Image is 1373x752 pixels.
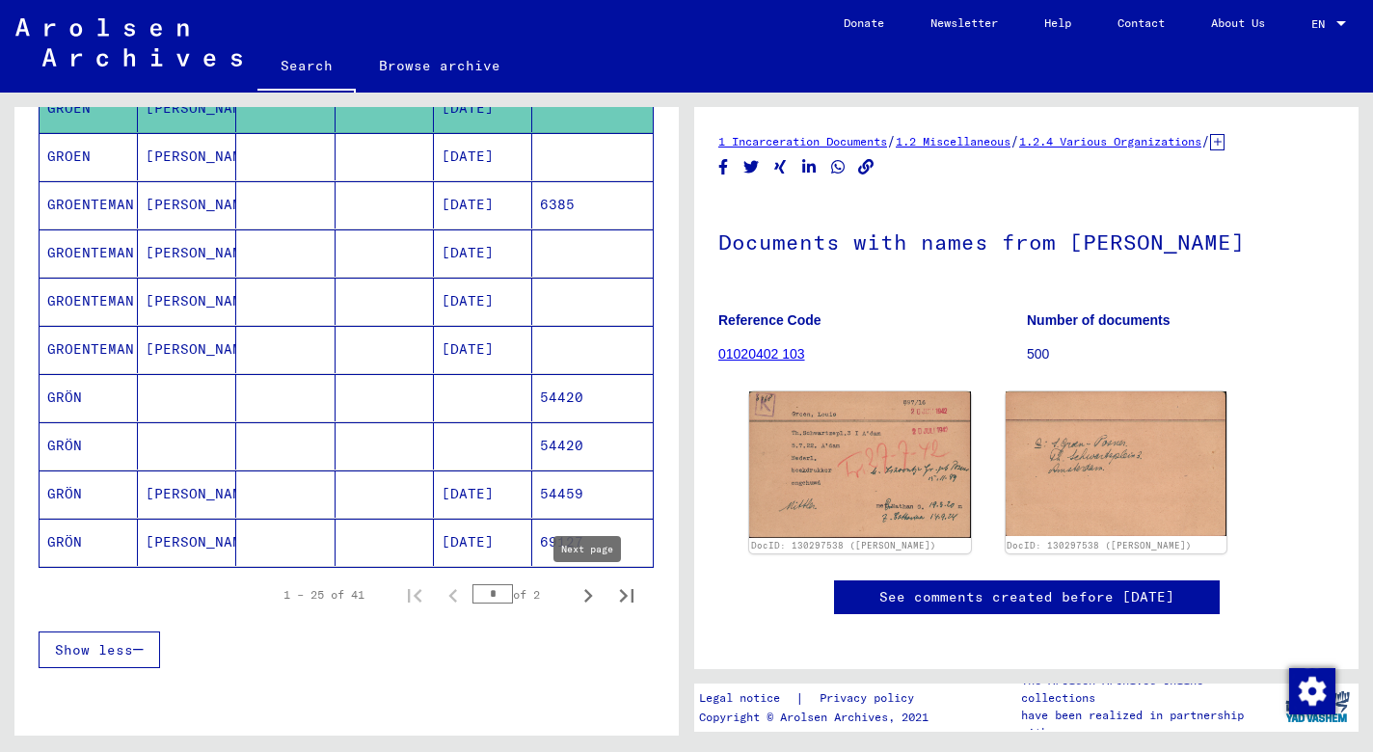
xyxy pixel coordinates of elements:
[40,278,138,325] mat-cell: GROENTEMAN
[138,519,236,566] mat-cell: [PERSON_NAME]
[138,326,236,373] mat-cell: [PERSON_NAME]
[799,155,820,179] button: Share on LinkedIn
[879,587,1174,607] a: See comments created before [DATE]
[896,134,1010,148] a: 1.2 Miscellaneous
[887,132,896,149] span: /
[434,133,532,180] mat-cell: [DATE]
[434,229,532,277] mat-cell: [DATE]
[40,374,138,421] mat-cell: GRÖN
[1027,312,1171,328] b: Number of documents
[434,470,532,518] mat-cell: [DATE]
[395,576,434,614] button: First page
[434,326,532,373] mat-cell: [DATE]
[40,422,138,470] mat-cell: GRÖN
[1006,391,1227,536] img: 002.jpg
[434,278,532,325] mat-cell: [DATE]
[138,278,236,325] mat-cell: [PERSON_NAME]
[40,133,138,180] mat-cell: GROEN
[718,198,1334,282] h1: Documents with names from [PERSON_NAME]
[472,585,569,604] div: of 2
[138,229,236,277] mat-cell: [PERSON_NAME]
[713,155,734,179] button: Share on Facebook
[39,631,160,668] button: Show less
[699,709,937,726] p: Copyright © Arolsen Archives, 2021
[856,155,876,179] button: Copy link
[40,181,138,228] mat-cell: GROENTEMAN
[1281,683,1354,731] img: yv_logo.png
[40,85,138,132] mat-cell: GROEN
[1311,17,1333,31] span: EN
[718,312,821,328] b: Reference Code
[40,519,138,566] mat-cell: GRÖN
[532,374,653,421] mat-cell: 54420
[569,576,607,614] button: Next page
[751,540,936,551] a: DocID: 130297538 ([PERSON_NAME])
[1027,344,1334,364] p: 500
[532,519,653,566] mat-cell: 69127
[718,346,805,362] a: 01020402 103
[1288,667,1334,713] div: Change consent
[699,688,937,709] div: |
[15,18,242,67] img: Arolsen_neg.svg
[138,133,236,180] mat-cell: [PERSON_NAME]
[434,576,472,614] button: Previous page
[356,42,524,89] a: Browse archive
[1021,707,1276,741] p: have been realized in partnership with
[1289,668,1335,714] img: Change consent
[770,155,791,179] button: Share on Xing
[55,641,133,658] span: Show less
[607,576,646,614] button: Last page
[40,229,138,277] mat-cell: GROENTEMAN
[434,85,532,132] mat-cell: [DATE]
[1010,132,1019,149] span: /
[434,181,532,228] mat-cell: [DATE]
[40,326,138,373] mat-cell: GROENTEMAN
[532,470,653,518] mat-cell: 54459
[138,181,236,228] mat-cell: [PERSON_NAME]
[138,470,236,518] mat-cell: [PERSON_NAME]
[1021,672,1276,707] p: The Arolsen Archives online collections
[828,155,848,179] button: Share on WhatsApp
[1201,132,1210,149] span: /
[283,586,364,604] div: 1 – 25 of 41
[532,422,653,470] mat-cell: 54420
[718,134,887,148] a: 1 Incarceration Documents
[434,519,532,566] mat-cell: [DATE]
[749,391,971,537] img: 001.jpg
[138,85,236,132] mat-cell: [PERSON_NAME]
[40,470,138,518] mat-cell: GRÖN
[1019,134,1201,148] a: 1.2.4 Various Organizations
[741,155,762,179] button: Share on Twitter
[804,688,937,709] a: Privacy policy
[532,181,653,228] mat-cell: 6385
[257,42,356,93] a: Search
[699,688,795,709] a: Legal notice
[1007,540,1192,551] a: DocID: 130297538 ([PERSON_NAME])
